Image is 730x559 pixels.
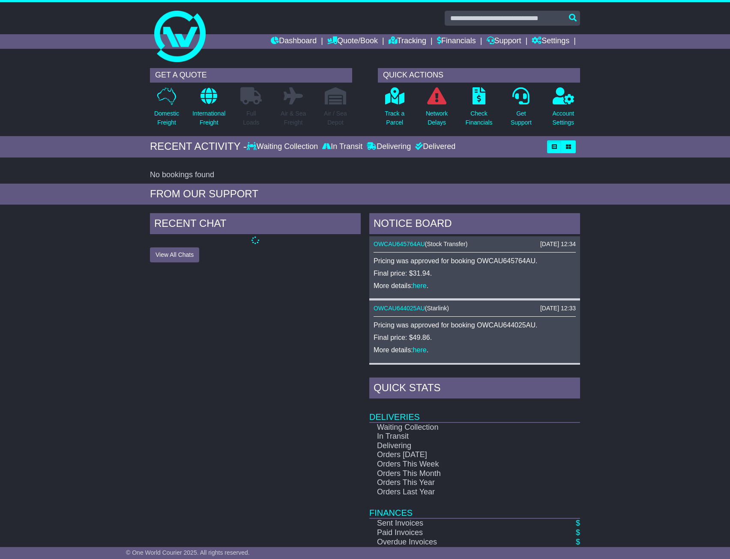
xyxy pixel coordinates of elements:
a: AccountSettings [552,87,575,132]
td: Delivering [369,441,550,451]
p: International Freight [192,109,225,127]
p: Final price: $31.94. [374,269,576,277]
p: Pricing was approved for booking OWCAU645764AU. [374,257,576,265]
a: here [413,282,427,289]
p: Full Loads [240,109,262,127]
p: More details: . [374,346,576,354]
a: OWCAU645764AU [374,241,425,247]
a: Financials [437,34,476,49]
div: FROM OUR SUPPORT [150,188,580,200]
div: [DATE] 12:33 [540,305,576,312]
p: More details: . [374,282,576,290]
p: Air / Sea Depot [324,109,347,127]
p: Network Delays [426,109,448,127]
a: Dashboard [271,34,317,49]
span: Starlink [427,305,447,312]
span: © One World Courier 2025. All rights reserved. [126,549,250,556]
a: Tracking [389,34,426,49]
a: $ [576,538,580,546]
td: Orders This Year [369,478,550,488]
p: Account Settings [553,109,574,127]
td: Finances [369,497,580,518]
div: In Transit [320,142,365,152]
p: Air & Sea Freight [281,109,306,127]
p: Pricing was approved for booking OWCAU644025AU. [374,321,576,329]
td: Sent Invoices [369,518,550,528]
p: Domestic Freight [154,109,179,127]
p: Track a Parcel [385,109,404,127]
td: Waiting Collection [369,422,550,432]
td: Paid Invoices [369,528,550,538]
p: Check Financials [466,109,493,127]
a: InternationalFreight [192,87,226,132]
td: Orders Last Year [369,488,550,497]
td: Orders [DATE] [369,450,550,460]
div: Delivering [365,142,413,152]
a: here [413,346,427,354]
td: Overdue Invoices [369,538,550,547]
button: View All Chats [150,247,199,262]
a: Settings [532,34,569,49]
p: Get Support [511,109,532,127]
a: NetworkDelays [425,87,448,132]
div: No bookings found [150,170,580,180]
div: Quick Stats [369,378,580,401]
div: NOTICE BOARD [369,213,580,236]
span: Stock Transfer [427,241,466,247]
a: Support [487,34,521,49]
td: Orders This Week [369,460,550,469]
td: In Transit [369,432,550,441]
a: Track aParcel [384,87,405,132]
a: CheckFinancials [465,87,493,132]
a: Quote/Book [327,34,378,49]
a: OWCAU644025AU [374,305,425,312]
div: QUICK ACTIONS [378,68,580,83]
a: GetSupport [510,87,532,132]
a: DomesticFreight [154,87,180,132]
div: RECENT ACTIVITY - [150,140,247,153]
a: $ [576,519,580,527]
div: Delivered [413,142,455,152]
div: [DATE] 12:34 [540,241,576,248]
a: $ [576,528,580,537]
div: ( ) [374,305,576,312]
td: Orders This Month [369,469,550,479]
div: RECENT CHAT [150,213,361,236]
div: Waiting Collection [247,142,320,152]
div: GET A QUOTE [150,68,352,83]
p: Final price: $49.86. [374,333,576,342]
td: Deliveries [369,401,580,422]
div: ( ) [374,241,576,248]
